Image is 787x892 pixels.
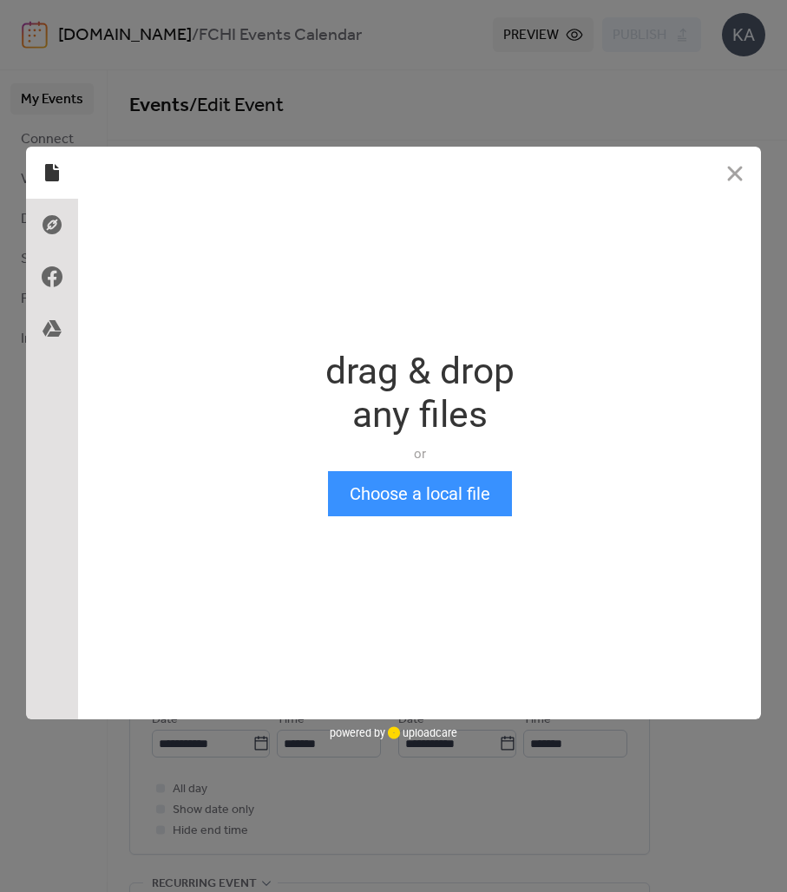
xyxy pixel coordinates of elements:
[325,445,515,462] div: or
[26,303,78,355] div: Google Drive
[26,251,78,303] div: Facebook
[330,719,457,745] div: powered by
[709,147,761,199] button: Close
[26,199,78,251] div: Direct Link
[26,147,78,199] div: Local Files
[385,726,457,739] a: uploadcare
[328,471,512,516] button: Choose a local file
[325,350,515,436] div: drag & drop any files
